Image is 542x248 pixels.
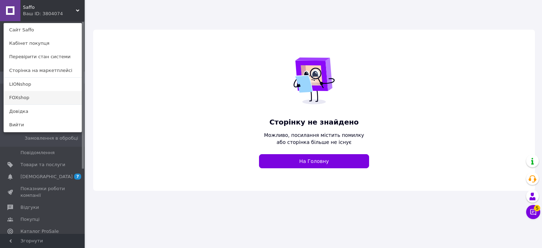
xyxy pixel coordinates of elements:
[259,132,369,146] span: Можливо, посилання містить помилку або сторінка більше не існує
[20,228,59,235] span: Каталог ProSale
[534,205,540,211] span: 5
[526,205,540,219] button: Чат з покупцем5
[25,135,78,141] span: Замовлення в обробці
[23,4,76,11] span: Saffo
[20,216,40,223] span: Покупці
[4,105,82,118] a: Довідка
[20,186,65,198] span: Показники роботи компанії
[4,78,82,91] a: LIONshop
[20,150,55,156] span: Повідомлення
[259,154,369,168] a: На Головну
[20,204,39,211] span: Відгуки
[23,11,53,17] div: Ваш ID: 3804074
[4,50,82,63] a: Перевірити стан системи
[20,174,73,180] span: [DEMOGRAPHIC_DATA]
[259,117,369,127] span: Сторінку не знайдено
[74,174,81,180] span: 7
[4,23,82,37] a: Сайт Saffo
[4,64,82,77] a: Сторінка на маркетплейсі
[4,118,82,132] a: Вийти
[20,162,65,168] span: Товари та послуги
[4,91,82,104] a: FOXshop
[4,37,82,50] a: Кабінет покупця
